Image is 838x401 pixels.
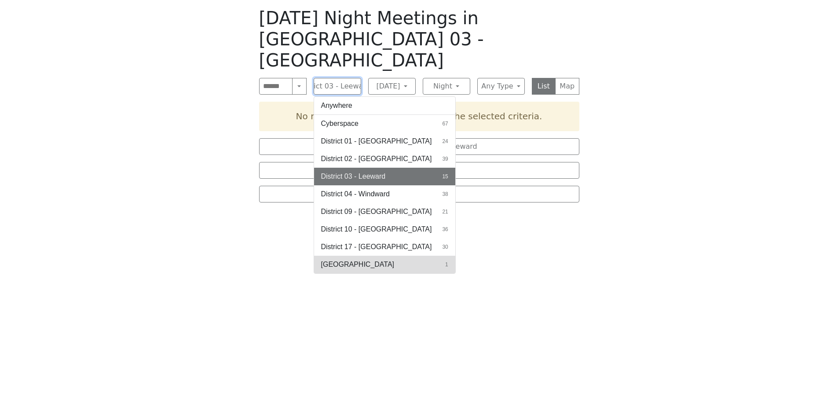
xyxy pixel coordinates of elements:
[314,97,455,114] button: Anywhere
[555,78,579,95] button: Map
[321,189,390,199] span: District 04 - Windward
[442,243,448,251] span: 30 results
[442,137,448,145] span: 24 results
[442,120,448,128] span: 67 results
[423,78,470,95] button: Night
[442,225,448,233] span: 36 results
[314,96,456,274] div: District 03 - Leeward
[292,78,306,95] button: Search
[321,118,359,129] span: Cyberspace
[442,190,448,198] span: 38 results
[259,78,293,95] input: Search
[321,154,432,164] span: District 02 - [GEOGRAPHIC_DATA]
[314,168,455,185] button: District 03 - Leeward15 results
[321,136,432,147] span: District 01 - [GEOGRAPHIC_DATA]
[321,224,432,235] span: District 10 - [GEOGRAPHIC_DATA]
[442,155,448,163] span: 39 results
[445,261,448,269] span: 1 result
[314,78,361,95] button: District 03 - Leeward
[368,78,416,95] button: [DATE]
[314,115,455,132] button: Cyberspace67 results
[314,203,455,221] button: District 09 - [GEOGRAPHIC_DATA]21 results
[321,171,386,182] span: District 03 - Leeward
[314,185,455,203] button: District 04 - Windward38 results
[259,162,579,179] button: Remove [DATE]
[259,186,579,202] button: Remove Night
[321,259,395,270] span: [GEOGRAPHIC_DATA]
[442,173,448,180] span: 15 results
[259,102,579,131] div: No meetings were found matching the selected criteria.
[259,138,579,155] button: Remove District 03 - Leeward
[477,78,525,95] button: Any Type
[259,7,579,71] h1: [DATE] Night Meetings in [GEOGRAPHIC_DATA] 03 - [GEOGRAPHIC_DATA]
[314,238,455,256] button: District 17 - [GEOGRAPHIC_DATA]30 results
[321,242,432,252] span: District 17 - [GEOGRAPHIC_DATA]
[321,206,432,217] span: District 09 - [GEOGRAPHIC_DATA]
[532,78,556,95] button: List
[314,150,455,168] button: District 02 - [GEOGRAPHIC_DATA]39 results
[314,221,455,238] button: District 10 - [GEOGRAPHIC_DATA]36 results
[314,132,455,150] button: District 01 - [GEOGRAPHIC_DATA]24 results
[442,208,448,216] span: 21 results
[314,256,455,273] button: [GEOGRAPHIC_DATA]1 result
